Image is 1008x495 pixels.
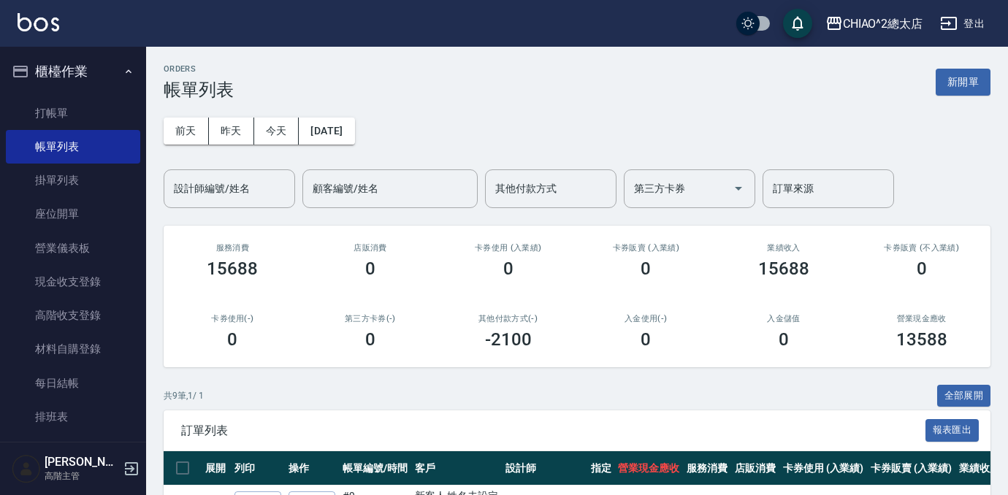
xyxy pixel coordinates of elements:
[12,454,41,483] img: Person
[6,367,140,400] a: 每日結帳
[227,329,237,350] h3: 0
[925,423,980,437] a: 報表匯出
[731,451,779,486] th: 店販消費
[485,329,532,350] h3: -2100
[6,265,140,299] a: 現金收支登錄
[783,9,812,38] button: save
[727,177,750,200] button: Open
[457,243,560,253] h2: 卡券使用 (入業績)
[6,130,140,164] a: 帳單列表
[299,118,354,145] button: [DATE]
[6,231,140,265] a: 營業儀表板
[867,451,955,486] th: 卡券販賣 (入業績)
[164,64,234,74] h2: ORDERS
[758,258,809,279] h3: 15688
[936,69,990,96] button: 新開單
[641,258,651,279] h3: 0
[917,258,927,279] h3: 0
[503,258,513,279] h3: 0
[339,451,411,486] th: 帳單編號/時間
[285,451,339,486] th: 操作
[231,451,285,486] th: 列印
[202,451,231,486] th: 展開
[45,469,119,483] p: 高階主管
[937,385,991,407] button: 全部展開
[209,118,254,145] button: 昨天
[641,329,651,350] h3: 0
[164,118,209,145] button: 前天
[45,455,119,469] h5: [PERSON_NAME]
[457,314,560,323] h2: 其他付款方式(-)
[779,451,868,486] th: 卡券使用 (入業績)
[164,80,234,100] h3: 帳單列表
[683,451,731,486] th: 服務消費
[733,314,836,323] h2: 入金儲值
[207,258,258,279] h3: 15688
[820,9,929,39] button: CHIAO^2總太店
[6,197,140,231] a: 座位開單
[595,243,698,253] h2: 卡券販賣 (入業績)
[181,314,284,323] h2: 卡券使用(-)
[955,451,1004,486] th: 業績收入
[870,243,973,253] h2: 卡券販賣 (不入業績)
[164,389,204,402] p: 共 9 筆, 1 / 1
[934,10,990,37] button: 登出
[319,314,422,323] h2: 第三方卡券(-)
[6,299,140,332] a: 高階收支登錄
[6,96,140,130] a: 打帳單
[587,451,615,486] th: 指定
[502,451,587,486] th: 設計師
[870,314,973,323] h2: 營業現金應收
[6,400,140,434] a: 排班表
[6,434,140,467] a: 現場電腦打卡
[319,243,422,253] h2: 店販消費
[936,74,990,88] a: 新開單
[6,53,140,91] button: 櫃檯作業
[254,118,299,145] button: 今天
[181,423,925,438] span: 訂單列表
[18,13,59,31] img: Logo
[595,314,698,323] h2: 入金使用(-)
[925,419,980,442] button: 報表匯出
[779,329,789,350] h3: 0
[181,243,284,253] h3: 服務消費
[365,329,375,350] h3: 0
[896,329,947,350] h3: 13588
[411,451,503,486] th: 客戶
[733,243,836,253] h2: 業績收入
[365,258,375,279] h3: 0
[6,332,140,366] a: 材料自購登錄
[843,15,923,33] div: CHIAO^2總太店
[6,164,140,197] a: 掛單列表
[614,451,683,486] th: 營業現金應收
